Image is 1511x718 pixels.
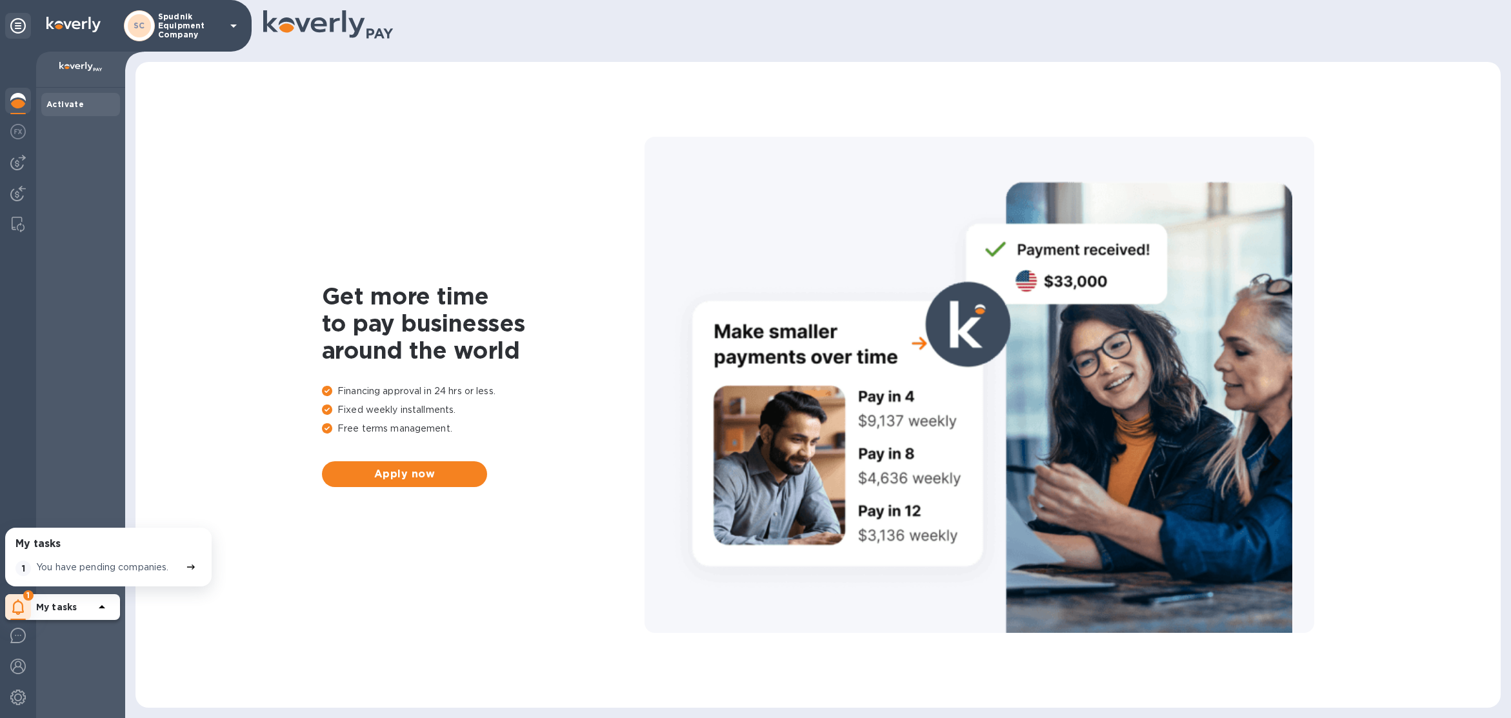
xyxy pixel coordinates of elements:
[10,124,26,139] img: Foreign exchange
[15,538,61,550] h3: My tasks
[36,602,77,612] b: My tasks
[322,384,645,398] p: Financing approval in 24 hrs or less.
[46,99,84,109] b: Activate
[36,561,169,574] p: You have pending companies.
[15,561,31,576] span: 1
[322,422,645,435] p: Free terms management.
[46,17,101,32] img: Logo
[332,466,477,482] span: Apply now
[158,12,223,39] p: Spudnik Equipment Company
[134,21,145,30] b: SC
[322,403,645,417] p: Fixed weekly installments.
[322,461,487,487] button: Apply now
[322,283,645,364] h1: Get more time to pay businesses around the world
[23,590,34,601] span: 1
[5,13,31,39] div: Unpin categories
